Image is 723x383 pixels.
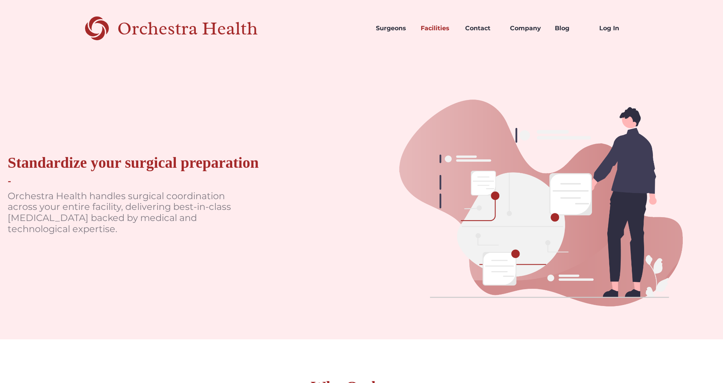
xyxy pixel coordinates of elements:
a: Log In [593,15,638,41]
a: Company [504,15,549,41]
a: Orchestra Health [85,15,285,41]
div: - [8,176,11,187]
div: Orchestra Health [117,21,285,36]
a: Blog [549,15,593,41]
a: Contact [459,15,504,41]
a: Surgeons [370,15,415,41]
a: Facilities [415,15,459,41]
p: Orchestra Health handles surgical coordination across your entire facility, delivering best-in-cl... [8,191,238,235]
div: Standardize your surgical preparation [8,154,259,172]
